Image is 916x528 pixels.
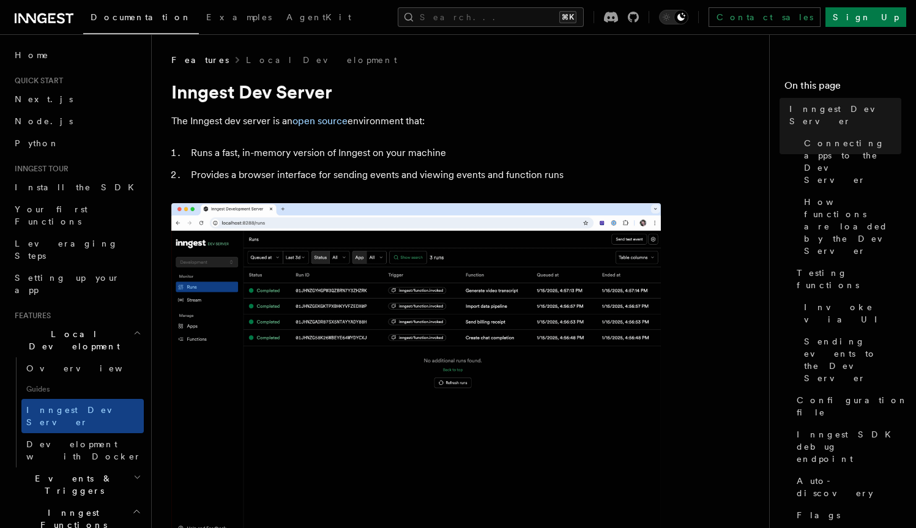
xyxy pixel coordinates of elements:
a: open source [292,115,348,127]
span: Next.js [15,94,73,104]
span: Sending events to the Dev Server [804,335,901,384]
span: Events & Triggers [10,472,133,497]
button: Local Development [10,323,144,357]
a: Inngest Dev Server [784,98,901,132]
a: Python [10,132,144,154]
a: Invoke via UI [799,296,901,330]
span: Overview [26,363,152,373]
a: Examples [199,4,279,33]
a: Testing functions [792,262,901,296]
a: Configuration file [792,389,901,423]
span: Leveraging Steps [15,239,118,261]
h1: Inngest Dev Server [171,81,661,103]
span: Examples [206,12,272,22]
span: Inngest tour [10,164,69,174]
a: Next.js [10,88,144,110]
span: Features [171,54,229,66]
a: Setting up your app [10,267,144,301]
span: Invoke via UI [804,301,901,325]
a: AgentKit [279,4,359,33]
a: Sign Up [825,7,906,27]
a: Sending events to the Dev Server [799,330,901,389]
button: Toggle dark mode [659,10,688,24]
li: Provides a browser interface for sending events and viewing events and function runs [187,166,661,184]
a: Overview [21,357,144,379]
span: Local Development [10,328,133,352]
a: Development with Docker [21,433,144,467]
a: Documentation [83,4,199,34]
h4: On this page [784,78,901,98]
a: Auto-discovery [792,470,901,504]
span: Inngest Dev Server [26,405,131,427]
span: Python [15,138,59,148]
a: Contact sales [709,7,821,27]
span: AgentKit [286,12,351,22]
a: How functions are loaded by the Dev Server [799,191,901,262]
a: Your first Functions [10,198,144,232]
span: Flags [797,509,840,521]
span: Development with Docker [26,439,141,461]
a: Install the SDK [10,176,144,198]
a: Local Development [246,54,397,66]
li: Runs a fast, in-memory version of Inngest on your machine [187,144,661,162]
span: Quick start [10,76,63,86]
p: The Inngest dev server is an environment that: [171,113,661,130]
a: Inngest SDK debug endpoint [792,423,901,470]
span: Install the SDK [15,182,141,192]
kbd: ⌘K [559,11,576,23]
span: Features [10,311,51,321]
span: How functions are loaded by the Dev Server [804,196,901,257]
button: Events & Triggers [10,467,144,502]
a: Inngest Dev Server [21,399,144,433]
span: Home [15,49,49,61]
span: Inngest Dev Server [789,103,901,127]
span: Documentation [91,12,192,22]
a: Flags [792,504,901,526]
span: Auto-discovery [797,475,901,499]
span: Configuration file [797,394,908,418]
a: Leveraging Steps [10,232,144,267]
span: Node.js [15,116,73,126]
a: Home [10,44,144,66]
span: Inngest SDK debug endpoint [797,428,901,465]
a: Node.js [10,110,144,132]
span: Guides [21,379,144,399]
span: Testing functions [797,267,901,291]
span: Your first Functions [15,204,88,226]
button: Search...⌘K [398,7,584,27]
span: Setting up your app [15,273,120,295]
div: Local Development [10,357,144,467]
a: Connecting apps to the Dev Server [799,132,901,191]
span: Connecting apps to the Dev Server [804,137,901,186]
